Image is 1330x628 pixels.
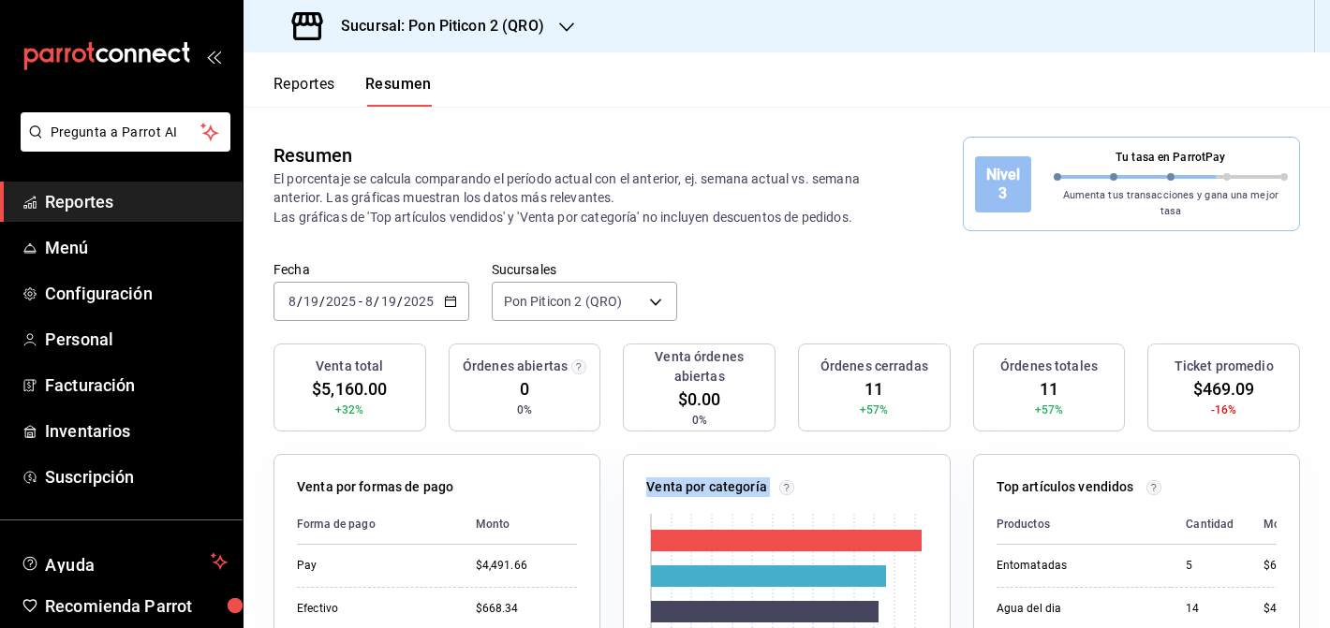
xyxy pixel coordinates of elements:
[997,477,1134,497] p: Top artículos vendidos
[1054,149,1289,166] p: Tu tasa en ParrotPay
[975,156,1031,212] div: Nivel 3
[206,49,221,64] button: open_drawer_menu
[504,292,623,311] span: Pon Piticon 2 (QRO)
[1211,402,1237,418] span: -16%
[646,477,767,497] p: Venta por categoría
[273,169,872,226] p: El porcentaje se calcula comparando el período actual con el anterior, ej. semana actual vs. sema...
[517,402,532,418] span: 0%
[463,357,568,376] h3: Órdenes abiertas
[380,294,397,309] input: --
[520,376,529,402] span: 0
[1263,558,1307,574] div: $680.00
[45,593,228,619] span: Recomienda Parrot
[273,263,469,276] label: Fecha
[45,372,228,398] span: Facturación
[864,376,883,402] span: 11
[1186,601,1234,617] div: 14
[860,402,889,418] span: +57%
[692,412,707,429] span: 0%
[326,15,544,37] h3: Sucursal: Pon Piticon 2 (QRO)
[476,558,578,574] div: $4,491.66
[1175,357,1274,376] h3: Ticket promedio
[364,294,374,309] input: --
[1040,376,1058,402] span: 11
[820,357,928,376] h3: Órdenes cerradas
[1171,504,1249,545] th: Cantidad
[51,123,201,142] span: Pregunta a Parrot AI
[297,601,446,617] div: Efectivo
[997,504,1172,545] th: Productos
[476,601,578,617] div: $668.34
[325,294,357,309] input: ----
[288,294,297,309] input: --
[997,601,1157,617] div: Agua del dia
[1000,357,1098,376] h3: Órdenes totales
[678,387,721,412] span: $0.00
[319,294,325,309] span: /
[1186,558,1234,574] div: 5
[335,402,364,418] span: +32%
[374,294,379,309] span: /
[303,294,319,309] input: --
[631,347,767,387] h3: Venta órdenes abiertas
[312,376,387,402] span: $5,160.00
[273,141,352,169] div: Resumen
[273,75,335,107] button: Reportes
[1249,504,1307,545] th: Monto
[492,263,677,276] label: Sucursales
[45,464,228,489] span: Suscripción
[45,235,228,260] span: Menú
[297,294,303,309] span: /
[397,294,403,309] span: /
[273,75,432,107] div: navigation tabs
[461,504,578,545] th: Monto
[997,558,1157,574] div: Entomatadas
[13,136,230,155] a: Pregunta a Parrot AI
[45,418,228,444] span: Inventarios
[365,75,432,107] button: Resumen
[1193,376,1255,402] span: $469.09
[297,504,461,545] th: Forma de pago
[297,558,446,574] div: Pay
[1263,601,1307,617] div: $490.00
[1035,402,1064,418] span: +57%
[45,189,228,214] span: Reportes
[21,112,230,152] button: Pregunta a Parrot AI
[45,550,203,573] span: Ayuda
[297,477,453,497] p: Venta por formas de pago
[403,294,435,309] input: ----
[45,327,228,352] span: Personal
[359,294,362,309] span: -
[316,357,383,376] h3: Venta total
[1054,188,1289,219] p: Aumenta tus transacciones y gana una mejor tasa
[45,281,228,306] span: Configuración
